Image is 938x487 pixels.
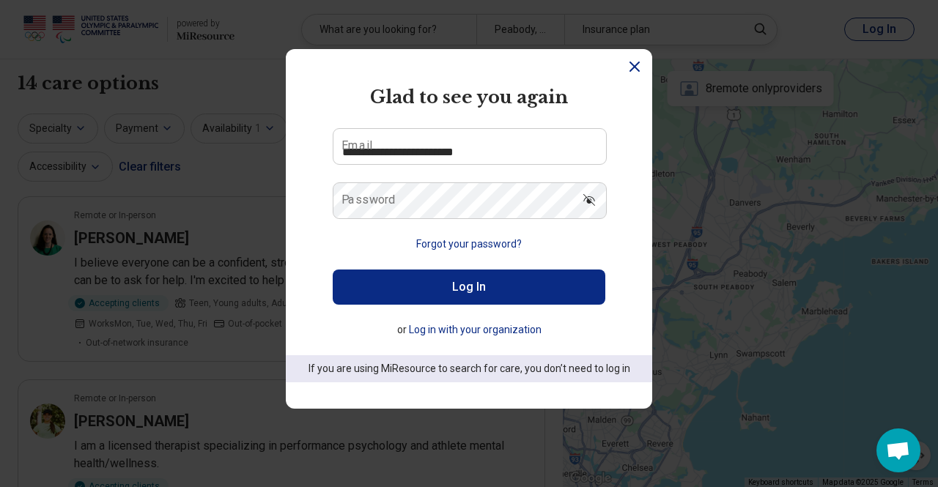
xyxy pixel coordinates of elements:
[416,237,522,252] button: Forgot your password?
[341,140,372,152] label: Email
[306,361,632,376] p: If you are using MiResource to search for care, you don’t need to log in
[333,322,605,338] p: or
[333,84,605,111] h2: Glad to see you again
[333,269,605,305] button: Log In
[409,322,542,338] button: Log in with your organization
[573,182,605,218] button: Show password
[341,194,396,206] label: Password
[626,58,643,75] button: Dismiss
[286,49,652,409] section: Login Dialog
